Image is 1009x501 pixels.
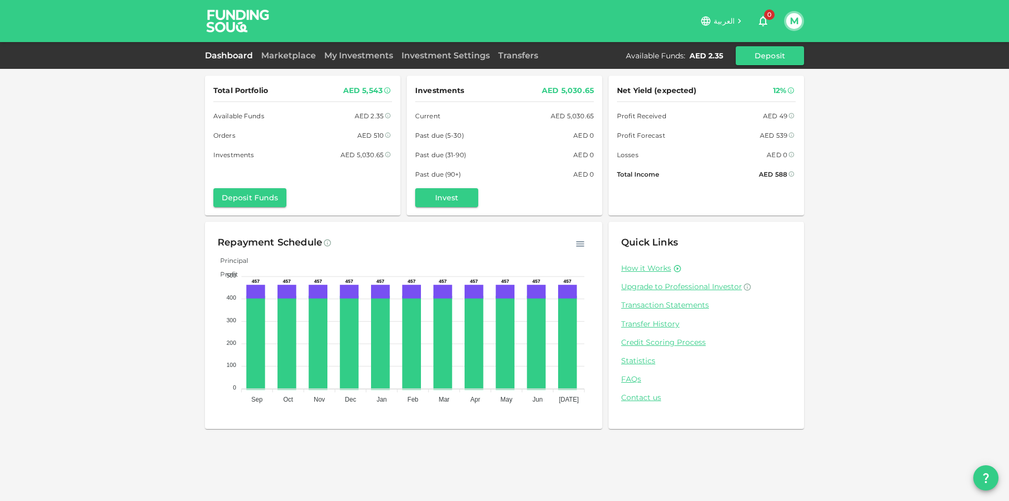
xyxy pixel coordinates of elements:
[689,50,723,61] div: AED 2.35
[621,319,791,329] a: Transfer History
[573,169,594,180] div: AED 0
[355,110,384,121] div: AED 2.35
[763,110,787,121] div: AED 49
[439,396,450,403] tspan: Mar
[218,234,322,251] div: Repayment Schedule
[251,396,263,403] tspan: Sep
[415,130,464,141] span: Past due (5-30)
[621,282,791,292] a: Upgrade to Professional Investor
[226,340,236,346] tspan: 200
[226,362,236,368] tspan: 100
[786,13,802,29] button: M
[621,393,791,403] a: Contact us
[500,396,512,403] tspan: May
[759,169,787,180] div: AED 588
[760,130,787,141] div: AED 539
[973,465,998,490] button: question
[213,110,264,121] span: Available Funds
[213,149,254,160] span: Investments
[617,169,659,180] span: Total Income
[736,46,804,65] button: Deposit
[397,50,494,60] a: Investment Settings
[257,50,320,60] a: Marketplace
[714,16,735,26] span: العربية
[226,317,236,323] tspan: 300
[320,50,397,60] a: My Investments
[764,9,775,20] span: 0
[551,110,594,121] div: AED 5,030.65
[621,356,791,366] a: Statistics
[621,374,791,384] a: FAQs
[617,84,697,97] span: Net Yield (expected)
[341,149,384,160] div: AED 5,030.65
[212,257,248,264] span: Principal
[767,149,787,160] div: AED 0
[212,270,238,278] span: Profit
[559,396,579,403] tspan: [DATE]
[573,130,594,141] div: AED 0
[415,169,461,180] span: Past due (90+)
[377,396,387,403] tspan: Jan
[621,282,742,291] span: Upgrade to Professional Investor
[283,396,293,403] tspan: Oct
[626,50,685,61] div: Available Funds :
[415,110,440,121] span: Current
[314,396,325,403] tspan: Nov
[753,11,774,32] button: 0
[357,130,384,141] div: AED 510
[233,384,236,391] tspan: 0
[573,149,594,160] div: AED 0
[494,50,542,60] a: Transfers
[470,396,480,403] tspan: Apr
[773,84,786,97] div: 12%
[617,149,639,160] span: Losses
[621,237,678,248] span: Quick Links
[542,84,594,97] div: AED 5,030.65
[532,396,542,403] tspan: Jun
[415,84,464,97] span: Investments
[226,272,236,279] tspan: 500
[226,294,236,301] tspan: 400
[343,84,383,97] div: AED 5,543
[621,263,671,273] a: How it Works
[621,338,791,347] a: Credit Scoring Process
[617,110,666,121] span: Profit Received
[213,188,286,207] button: Deposit Funds
[407,396,418,403] tspan: Feb
[617,130,665,141] span: Profit Forecast
[345,396,356,403] tspan: Dec
[205,50,257,60] a: Dashboard
[213,84,268,97] span: Total Portfolio
[213,130,235,141] span: Orders
[415,149,466,160] span: Past due (31-90)
[621,300,791,310] a: Transaction Statements
[415,188,478,207] button: Invest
